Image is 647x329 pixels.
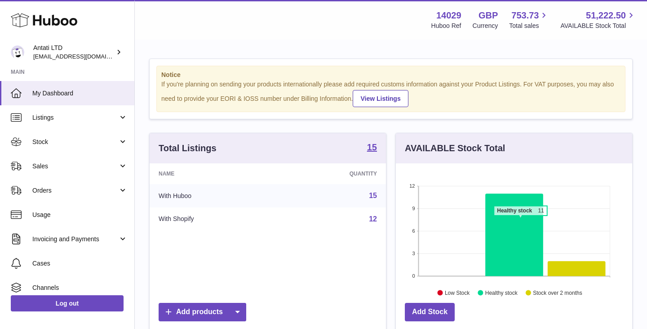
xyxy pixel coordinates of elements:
[32,138,118,146] span: Stock
[367,143,377,153] a: 15
[560,22,636,30] span: AVAILABLE Stock Total
[436,9,461,22] strong: 14029
[32,89,128,98] span: My Dashboard
[353,90,408,107] a: View Listings
[32,162,118,171] span: Sales
[33,44,114,61] div: Antati LTD
[586,9,626,22] span: 51,222.50
[32,235,118,243] span: Invoicing and Payments
[32,259,128,268] span: Cases
[11,295,124,311] a: Log out
[412,228,415,234] text: 6
[11,45,24,59] img: toufic@antatiskin.com
[367,143,377,152] strong: 15
[412,273,415,279] text: 0
[405,142,505,154] h3: AVAILABLE Stock Total
[161,71,620,79] strong: Notice
[369,192,377,199] a: 15
[533,289,582,296] text: Stock over 2 months
[369,215,377,223] a: 12
[159,303,246,321] a: Add products
[159,142,217,154] h3: Total Listings
[412,251,415,256] text: 3
[412,206,415,211] text: 9
[497,207,532,214] tspan: Healthy stock
[150,184,277,207] td: With Huboo
[473,22,498,30] div: Currency
[538,207,544,214] tspan: 11
[277,163,386,184] th: Quantity
[32,186,118,195] span: Orders
[479,9,498,22] strong: GBP
[485,289,518,296] text: Healthy stock
[509,22,549,30] span: Total sales
[560,9,636,30] a: 51,222.50 AVAILABLE Stock Total
[32,211,128,219] span: Usage
[405,303,455,321] a: Add Stock
[445,289,470,296] text: Low Stock
[409,183,415,189] text: 12
[150,207,277,231] td: With Shopify
[150,163,277,184] th: Name
[32,284,128,292] span: Channels
[509,9,549,30] a: 753.73 Total sales
[161,80,620,107] div: If you're planning on sending your products internationally please add required customs informati...
[431,22,461,30] div: Huboo Ref
[32,113,118,122] span: Listings
[33,53,132,60] span: [EMAIL_ADDRESS][DOMAIN_NAME]
[511,9,539,22] span: 753.73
